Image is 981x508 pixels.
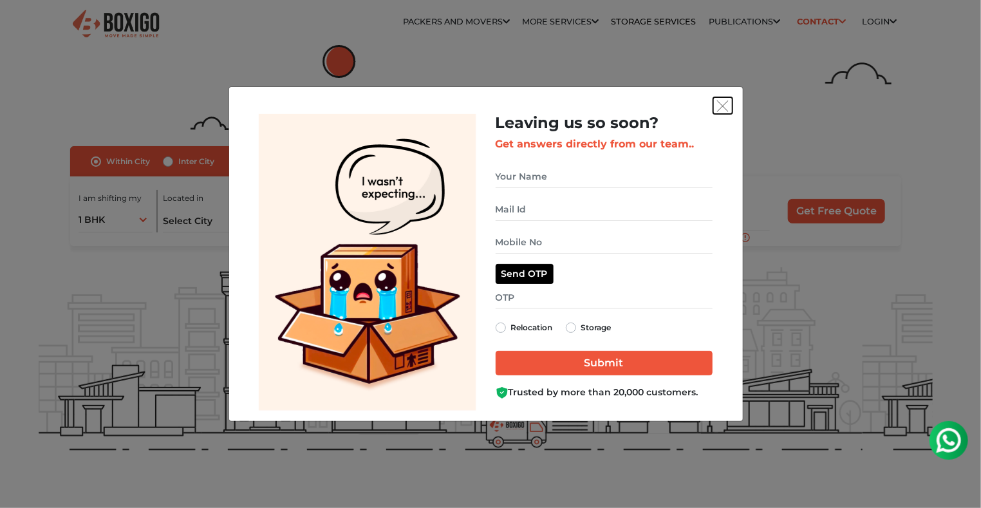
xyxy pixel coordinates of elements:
[496,386,713,399] div: Trusted by more than 20,000 customers.
[717,100,729,112] img: exit
[259,114,476,411] img: Lead Welcome Image
[511,320,553,335] label: Relocation
[496,198,713,221] input: Mail Id
[496,165,713,188] input: Your Name
[13,13,39,39] img: whatsapp-icon.svg
[496,264,554,284] button: Send OTP
[496,351,713,375] input: Submit
[496,386,509,399] img: Boxigo Customer Shield
[581,320,612,335] label: Storage
[496,231,713,254] input: Mobile No
[496,138,713,150] h3: Get answers directly from our team..
[496,114,713,133] h2: Leaving us so soon?
[496,287,713,309] input: OTP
